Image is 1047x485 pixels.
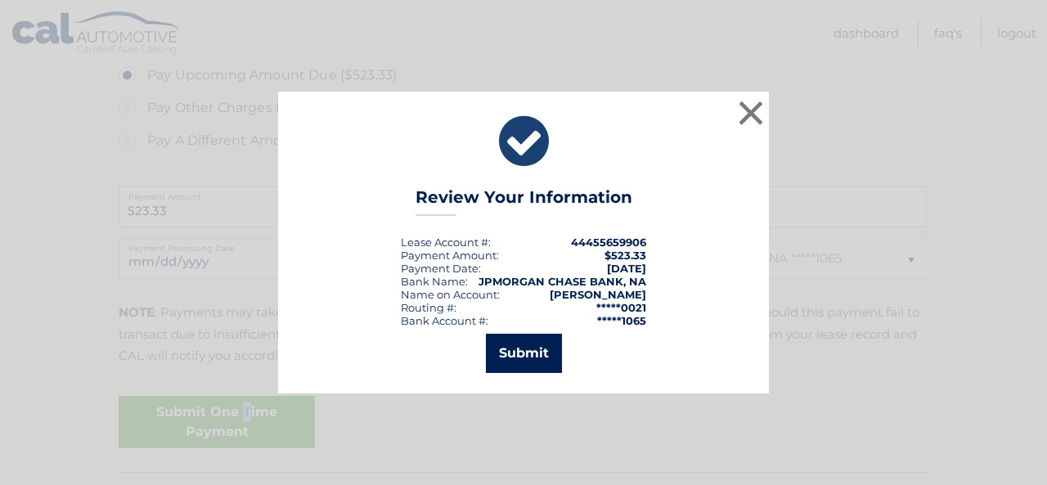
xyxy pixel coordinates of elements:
span: [DATE] [607,262,646,275]
span: $523.33 [604,249,646,262]
strong: [PERSON_NAME] [550,288,646,301]
h3: Review Your Information [416,187,632,216]
strong: JPMORGAN CHASE BANK, NA [479,275,646,288]
strong: 44455659906 [571,236,646,249]
span: Payment Date [401,262,479,275]
button: Submit [486,334,562,373]
div: Routing #: [401,301,456,314]
div: Payment Amount: [401,249,499,262]
div: Bank Name: [401,275,468,288]
button: × [735,97,767,129]
div: Name on Account: [401,288,500,301]
div: Bank Account #: [401,314,488,327]
div: : [401,262,481,275]
div: Lease Account #: [401,236,491,249]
